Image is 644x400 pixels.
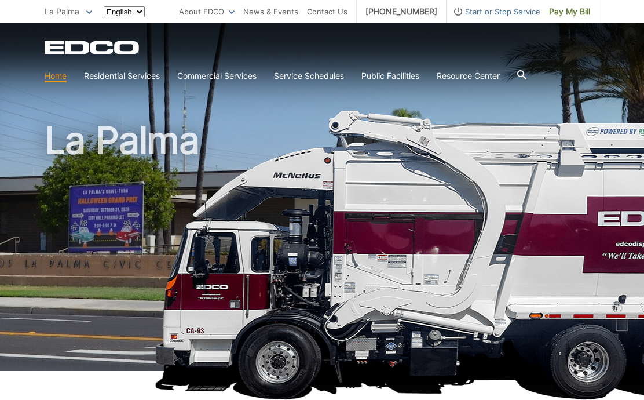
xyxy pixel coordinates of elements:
[45,6,79,16] span: La Palma
[179,5,235,18] a: About EDCO
[104,6,145,17] select: Select a language
[549,5,590,18] span: Pay My Bill
[177,70,257,82] a: Commercial Services
[45,70,67,82] a: Home
[437,70,500,82] a: Resource Center
[243,5,298,18] a: News & Events
[307,5,347,18] a: Contact Us
[45,41,141,54] a: EDCD logo. Return to the homepage.
[361,70,419,82] a: Public Facilities
[84,70,160,82] a: Residential Services
[274,70,344,82] a: Service Schedules
[45,122,599,376] h1: La Palma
